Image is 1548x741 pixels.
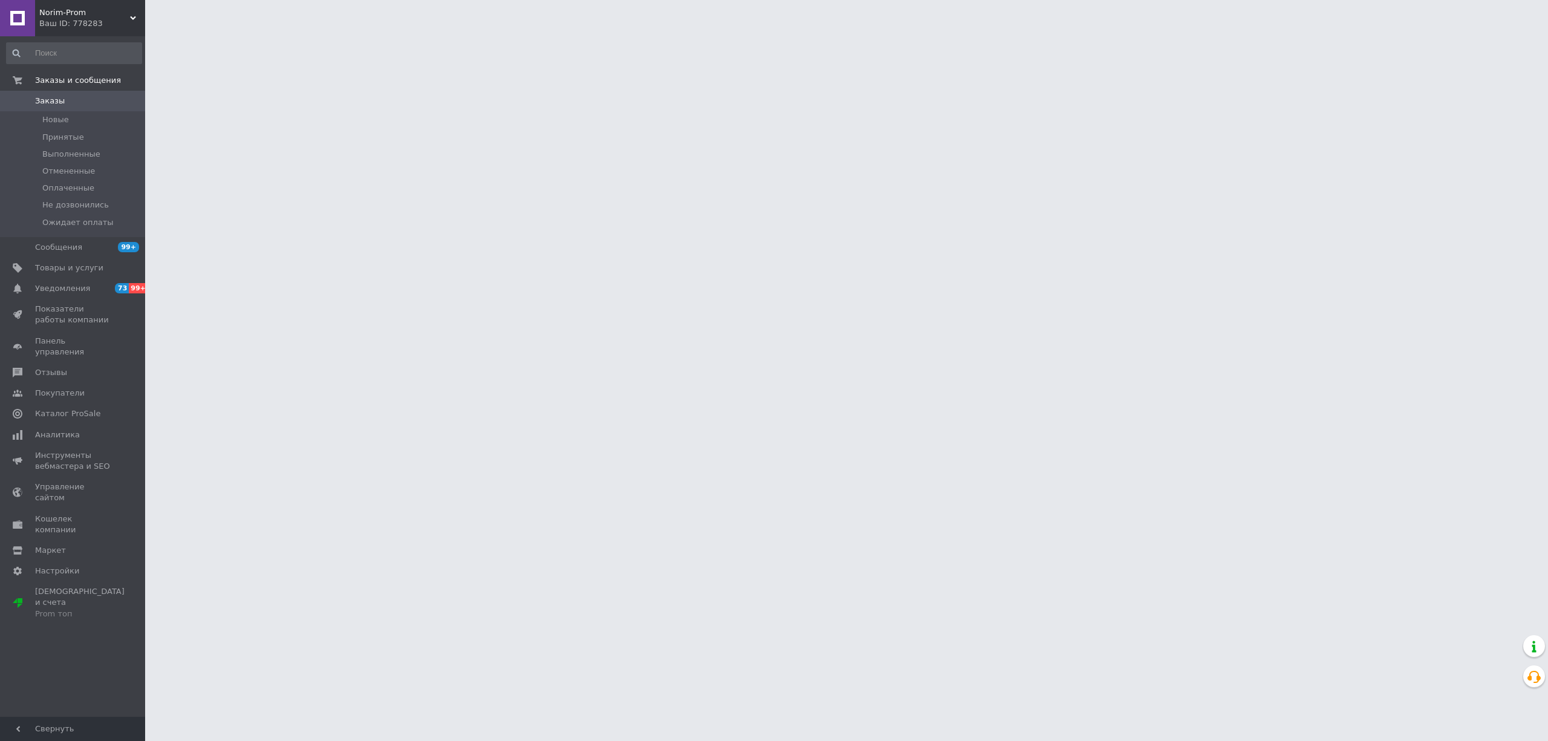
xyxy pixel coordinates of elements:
span: 99+ [118,242,139,252]
span: Каталог ProSale [35,408,100,419]
span: [DEMOGRAPHIC_DATA] и счета [35,586,125,619]
div: Prom топ [35,609,125,619]
span: Принятые [42,132,84,143]
span: Заказы [35,96,65,106]
span: Ожидает оплаты [42,217,114,228]
span: Управление сайтом [35,481,112,503]
span: Уведомления [35,283,90,294]
span: Выполненные [42,149,100,160]
span: Покупатели [35,388,85,399]
span: Отзывы [35,367,67,378]
span: Кошелек компании [35,514,112,535]
span: Заказы и сообщения [35,75,121,86]
span: 99+ [129,283,149,293]
div: Ваш ID: 778283 [39,18,145,29]
span: Показатели работы компании [35,304,112,325]
input: Поиск [6,42,142,64]
span: Norim-Prom [39,7,130,18]
span: Оплаченные [42,183,94,194]
span: Новые [42,114,69,125]
span: Аналитика [35,429,80,440]
span: Товары и услуги [35,263,103,273]
span: 73 [115,283,129,293]
span: Настройки [35,566,79,576]
span: Отмененные [42,166,95,177]
span: Сообщения [35,242,82,253]
span: Не дозвонились [42,200,109,211]
span: Панель управления [35,336,112,357]
span: Инструменты вебмастера и SEO [35,450,112,472]
span: Маркет [35,545,66,556]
